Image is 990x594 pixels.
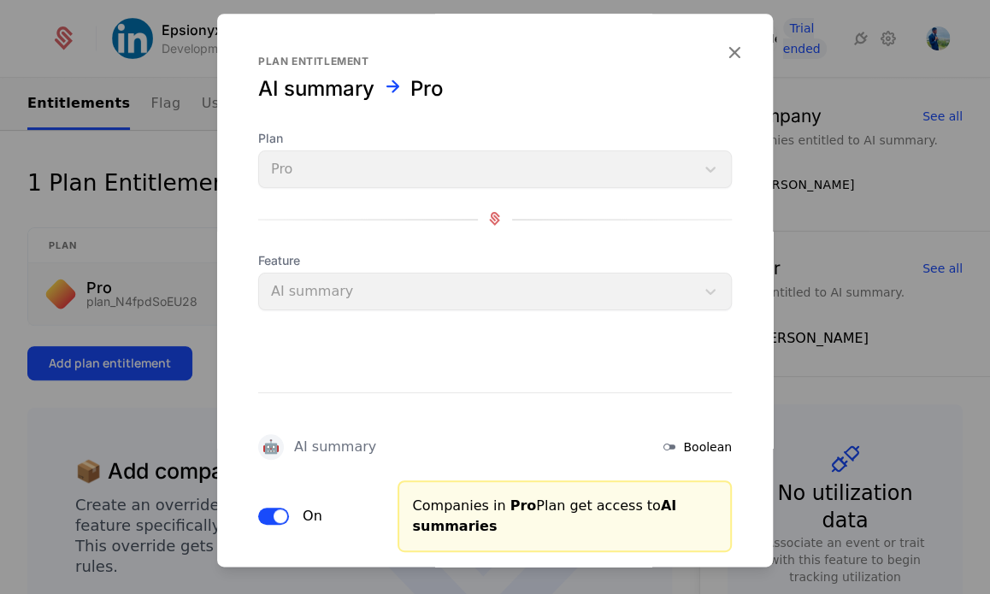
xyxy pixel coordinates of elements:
div: Companies in Plan get access to [413,496,717,537]
div: AI summary [258,75,374,103]
div: AI summary [294,440,376,454]
div: Pro [410,75,444,103]
div: 🤖 [258,434,284,460]
span: Feature [258,252,732,269]
span: Plan [258,130,732,147]
label: On [303,506,322,526]
span: Pro [510,497,537,514]
div: Plan entitlement [258,55,732,68]
span: Boolean [683,438,732,456]
span: AI summaries [413,497,677,534]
